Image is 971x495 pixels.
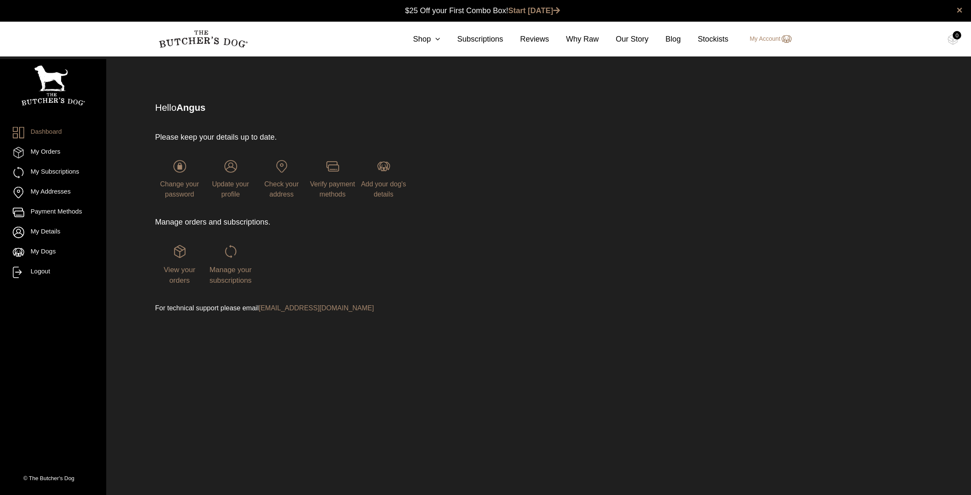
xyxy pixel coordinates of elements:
[155,217,594,228] p: Manage orders and subscriptions.
[13,227,93,238] a: My Details
[359,160,408,198] a: Add your dog's details
[957,5,963,15] a: close
[13,247,93,258] a: My Dogs
[13,267,93,278] a: Logout
[13,187,93,198] a: My Addresses
[377,160,390,173] img: login-TBD_Dog.png
[21,65,85,106] img: TBD_Portrait_Logo_White.png
[503,34,549,45] a: Reviews
[155,101,837,115] p: Hello
[257,160,306,198] a: Check your address
[326,160,339,173] img: login-TBD_Payments.png
[212,180,249,198] span: Update your profile
[259,304,374,312] a: [EMAIL_ADDRESS][DOMAIN_NAME]
[310,180,355,198] span: Verify payment methods
[953,31,961,39] div: 0
[440,34,503,45] a: Subscriptions
[155,132,594,143] p: Please keep your details up to date.
[275,160,288,173] img: login-TBD_Address.png
[948,34,958,45] img: TBD_Cart-Empty.png
[308,160,357,198] a: Verify payment methods
[209,266,252,285] span: Manage your subscriptions
[160,180,199,198] span: Change your password
[549,34,599,45] a: Why Raw
[224,245,237,258] img: login-TBD_Subscriptions.png
[13,147,93,158] a: My Orders
[155,303,594,313] p: For technical support please email
[155,245,204,284] a: View your orders
[13,167,93,178] a: My Subscriptions
[361,180,406,198] span: Add your dog's details
[173,160,186,173] img: login-TBD_Password.png
[681,34,728,45] a: Stockists
[176,102,205,113] strong: Angus
[264,180,299,198] span: Check your address
[648,34,681,45] a: Blog
[164,266,195,285] span: View your orders
[13,127,93,138] a: Dashboard
[741,34,791,44] a: My Account
[206,245,255,284] a: Manage your subscriptions
[508,6,560,15] a: Start [DATE]
[13,207,93,218] a: Payment Methods
[224,160,237,173] img: login-TBD_Profile.png
[396,34,440,45] a: Shop
[173,245,186,258] img: login-TBD_Orders.png
[206,160,255,198] a: Update your profile
[155,160,204,198] a: Change your password
[599,34,648,45] a: Our Story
